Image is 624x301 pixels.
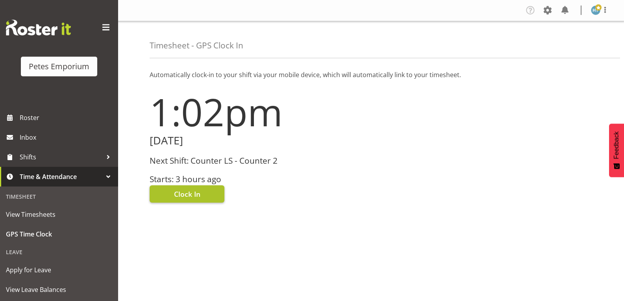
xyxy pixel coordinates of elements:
div: Leave [2,244,116,260]
h2: [DATE] [150,135,367,147]
span: Shifts [20,151,102,163]
a: View Leave Balances [2,280,116,299]
img: helena-tomlin701.jpg [591,6,600,15]
span: Apply for Leave [6,264,112,276]
span: View Timesheets [6,209,112,220]
span: Time & Attendance [20,171,102,183]
div: Petes Emporium [29,61,89,72]
span: Roster [20,112,114,124]
h3: Next Shift: Counter LS - Counter 2 [150,156,367,165]
span: View Leave Balances [6,284,112,295]
a: View Timesheets [2,205,116,224]
span: Clock In [174,189,200,199]
h1: 1:02pm [150,90,367,133]
h3: Starts: 3 hours ago [150,175,367,184]
a: GPS Time Clock [2,224,116,244]
div: Timesheet [2,188,116,205]
a: Apply for Leave [2,260,116,280]
button: Clock In [150,185,224,203]
span: Feedback [613,131,620,159]
h4: Timesheet - GPS Clock In [150,41,243,50]
span: Inbox [20,131,114,143]
img: Rosterit website logo [6,20,71,35]
span: GPS Time Clock [6,228,112,240]
button: Feedback - Show survey [609,124,624,177]
p: Automatically clock-in to your shift via your mobile device, which will automatically link to you... [150,70,593,79]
